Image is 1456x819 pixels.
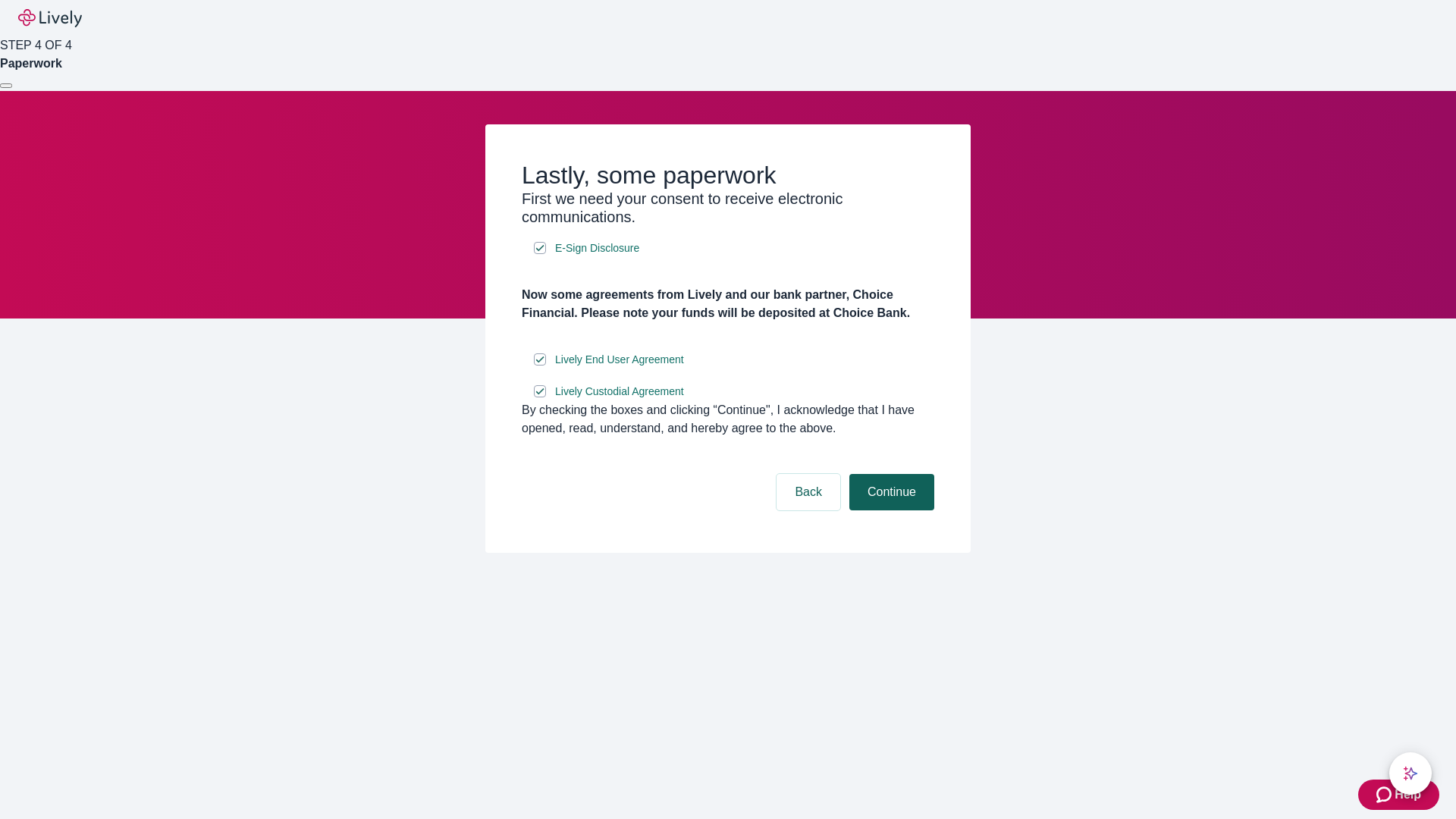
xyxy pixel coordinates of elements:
[1395,786,1421,804] span: Help
[522,401,934,438] div: By checking the boxes and clicking “Continue", I acknowledge that I have opened, read, understand...
[552,350,687,369] a: e-sign disclosure document
[1389,752,1432,795] button: chat
[18,9,82,27] img: Lively
[522,190,934,226] h3: First we need your consent to receive electronic communications.
[555,384,684,400] span: Lively Custodial Agreement
[777,474,840,510] button: Back
[552,239,642,258] a: e-sign disclosure document
[1403,766,1418,781] svg: Lively AI Assistant
[552,382,687,401] a: e-sign disclosure document
[555,352,684,368] span: Lively End User Agreement
[849,474,934,510] button: Continue
[555,240,639,256] span: E-Sign Disclosure
[1358,780,1439,810] button: Zendesk support iconHelp
[522,161,934,190] h2: Lastly, some paperwork
[1376,786,1395,804] svg: Zendesk support icon
[522,286,934,322] h4: Now some agreements from Lively and our bank partner, Choice Financial. Please note your funds wi...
